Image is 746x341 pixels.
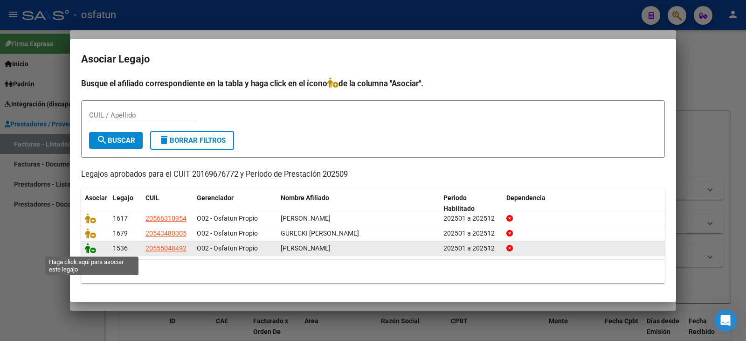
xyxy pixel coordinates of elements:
span: 20555048492 [145,244,186,252]
datatable-header-cell: Nombre Afiliado [277,188,440,219]
span: 20566310954 [145,215,186,222]
datatable-header-cell: Dependencia [503,188,665,219]
span: Legajo [113,194,133,202]
span: NANTHAVETH DUARTE LUCIANO JAVIER [281,244,331,252]
datatable-header-cell: Periodo Habilitado [440,188,503,219]
span: GURECKI ALEXANDER ARIEL [281,230,359,237]
mat-icon: search [97,134,108,146]
button: Buscar [89,132,143,149]
datatable-header-cell: CUIL [142,188,193,219]
iframe: Intercom live chat [714,309,737,332]
h4: Busque el afiliado correspondiente en la tabla y haga click en el ícono de la columna "Asociar". [81,77,665,90]
div: 202501 a 202512 [443,228,499,239]
div: 202501 a 202512 [443,243,499,254]
span: Periodo Habilitado [443,194,475,212]
p: Legajos aprobados para el CUIT 20169676772 y Período de Prestación 202509 [81,169,665,181]
datatable-header-cell: Asociar [81,188,109,219]
div: 202501 a 202512 [443,213,499,224]
span: O02 - Osfatun Propio [197,230,258,237]
span: Buscar [97,136,135,145]
span: O02 - Osfatun Propio [197,215,258,222]
span: 1536 [113,244,128,252]
span: RORCA MARTINEZ BRUNO [281,215,331,222]
span: O02 - Osfatun Propio [197,244,258,252]
datatable-header-cell: Legajo [109,188,142,219]
span: Asociar [85,194,107,202]
span: 1679 [113,230,128,237]
span: Borrar Filtros [159,136,226,145]
h2: Asociar Legajo [81,50,665,68]
div: 3 registros [81,260,665,283]
span: 20543480305 [145,230,186,237]
span: Dependencia [506,194,546,202]
span: Gerenciador [197,194,234,202]
button: Borrar Filtros [150,131,234,150]
span: CUIL [145,194,159,202]
span: Nombre Afiliado [281,194,329,202]
mat-icon: delete [159,134,170,146]
datatable-header-cell: Gerenciador [193,188,277,219]
span: 1617 [113,215,128,222]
